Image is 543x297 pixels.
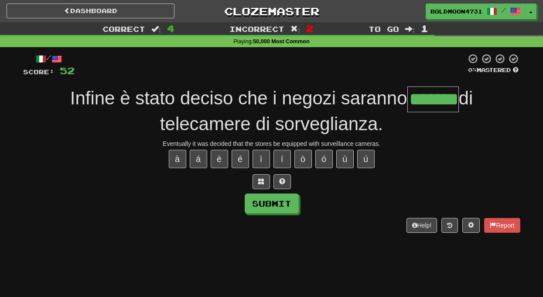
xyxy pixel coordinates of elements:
[253,38,309,45] strong: 50,000 Most Common
[7,3,174,18] a: Dashboard
[421,23,428,34] span: 1
[23,139,520,148] div: Eventually it was decided that the stores be equipped with surveillance cameras.
[484,218,520,233] button: Report
[336,150,354,168] button: ù
[60,65,75,76] span: 52
[468,66,477,73] span: 0 %
[188,3,355,19] a: Clozemaster
[441,218,458,233] button: Round history (alt+y)
[151,25,161,33] span: :
[23,68,55,76] span: Score:
[102,24,145,33] span: Correct
[229,24,284,33] span: Incorrect
[245,193,299,214] button: Submit
[502,7,506,13] span: /
[253,150,270,168] button: ì
[357,150,375,168] button: ú
[369,24,399,33] span: To go
[406,218,437,233] button: Help!
[169,150,186,168] button: à
[306,23,314,34] span: 2
[430,7,482,15] span: BoldMoon4731
[190,150,207,168] button: á
[426,3,526,19] a: BoldMoon4731 /
[273,174,291,189] button: Single letter hint - you only get 1 per sentence and score half the points! alt+h
[405,25,415,33] span: :
[294,150,312,168] button: ò
[70,88,407,108] span: Infine è stato deciso che i negozi saranno
[23,53,75,64] div: /
[167,23,174,34] span: 4
[232,150,249,168] button: é
[253,174,270,189] button: Switch sentence to multiple choice alt+p
[273,150,291,168] button: í
[211,150,228,168] button: è
[466,66,520,74] div: Mastered
[160,88,473,134] span: di telecamere di sorveglianza.
[290,25,300,33] span: :
[315,150,333,168] button: ó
